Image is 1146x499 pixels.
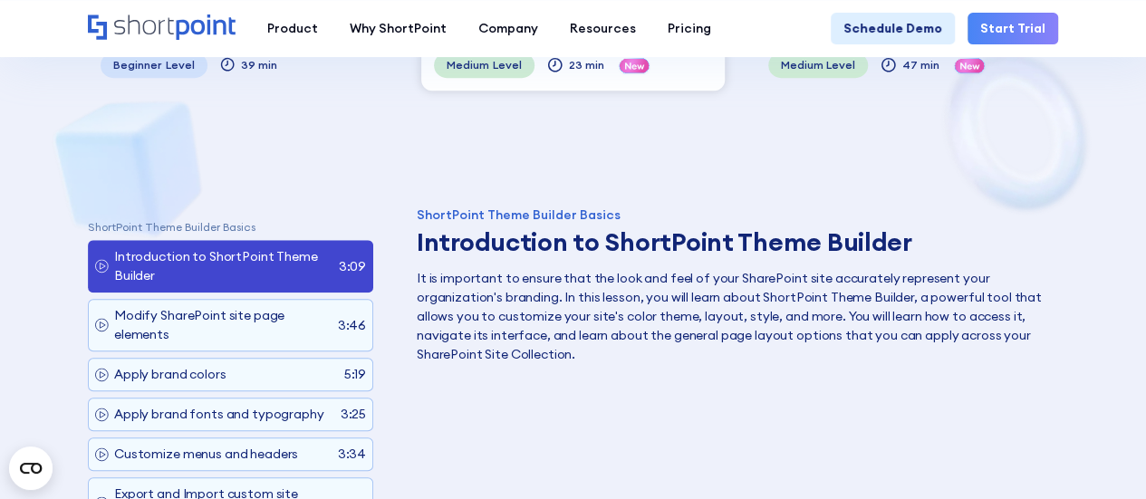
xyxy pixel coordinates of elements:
[781,59,823,72] div: Medium
[478,19,538,38] div: Company
[267,19,318,38] div: Product
[417,227,1049,256] h3: Introduction to ShortPoint Theme Builder
[344,365,366,384] p: 5:19
[114,365,226,384] p: Apply brand colors
[9,446,53,490] button: Open CMP widget
[338,445,366,464] p: 3:34
[554,13,651,44] a: Resources
[114,306,332,344] p: Modify SharePoint site page elements
[668,19,711,38] div: Pricing
[113,59,162,72] div: Beginner
[570,19,636,38] div: Resources
[902,59,939,72] div: 47 min
[338,316,366,335] p: 3:46
[462,13,554,44] a: Company
[417,208,1049,221] div: ShortPoint Theme Builder Basics
[339,257,366,276] p: 3:09
[350,19,447,38] div: Why ShortPoint
[341,405,366,424] p: 3:25
[831,13,955,44] a: Schedule Demo
[88,221,373,234] p: ShortPoint Theme Builder Basics
[166,59,195,72] div: Level
[114,247,332,285] p: Introduction to ShortPoint Theme Builder
[826,59,855,72] div: Level
[114,445,298,464] p: Customize menus and headers
[417,269,1049,364] p: It is important to ensure that the look and feel of your SharePoint site accurately represent you...
[241,59,277,72] div: 39 min
[651,13,727,44] a: Pricing
[493,59,522,72] div: Level
[1055,412,1146,499] iframe: Chat Widget
[447,59,489,72] div: Medium
[333,13,462,44] a: Why ShortPoint
[114,405,324,424] p: Apply brand fonts and typography
[968,13,1058,44] a: Start Trial
[88,14,236,42] a: Home
[251,13,333,44] a: Product
[569,59,604,72] div: 23 min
